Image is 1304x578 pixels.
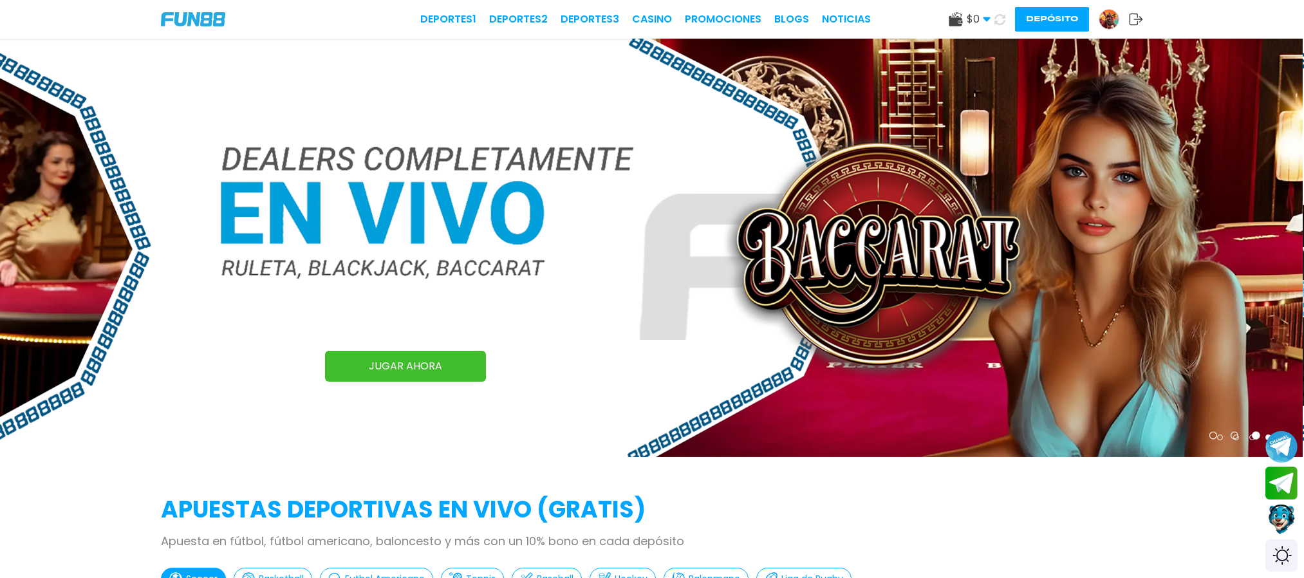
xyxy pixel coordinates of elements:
[1015,7,1089,32] button: Depósito
[1099,10,1119,29] img: Avatar
[822,12,871,27] a: NOTICIAS
[1265,503,1298,536] button: Contact customer service
[561,12,619,27] a: Deportes3
[420,12,476,27] a: Deportes1
[632,12,672,27] a: CASINO
[161,492,1143,527] h2: APUESTAS DEPORTIVAS EN VIVO (gratis)
[685,12,761,27] a: Promociones
[1265,539,1298,572] div: Switch theme
[774,12,809,27] a: BLOGS
[489,12,548,27] a: Deportes2
[161,532,1143,550] p: Apuesta en fútbol, fútbol americano, baloncesto y más con un 10% bono en cada depósito
[1265,467,1298,500] button: Join telegram
[1099,9,1129,30] a: Avatar
[967,12,991,27] span: $ 0
[1265,430,1298,463] button: Join telegram channel
[161,12,225,26] img: Company Logo
[325,351,486,382] a: JUGAR AHORA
